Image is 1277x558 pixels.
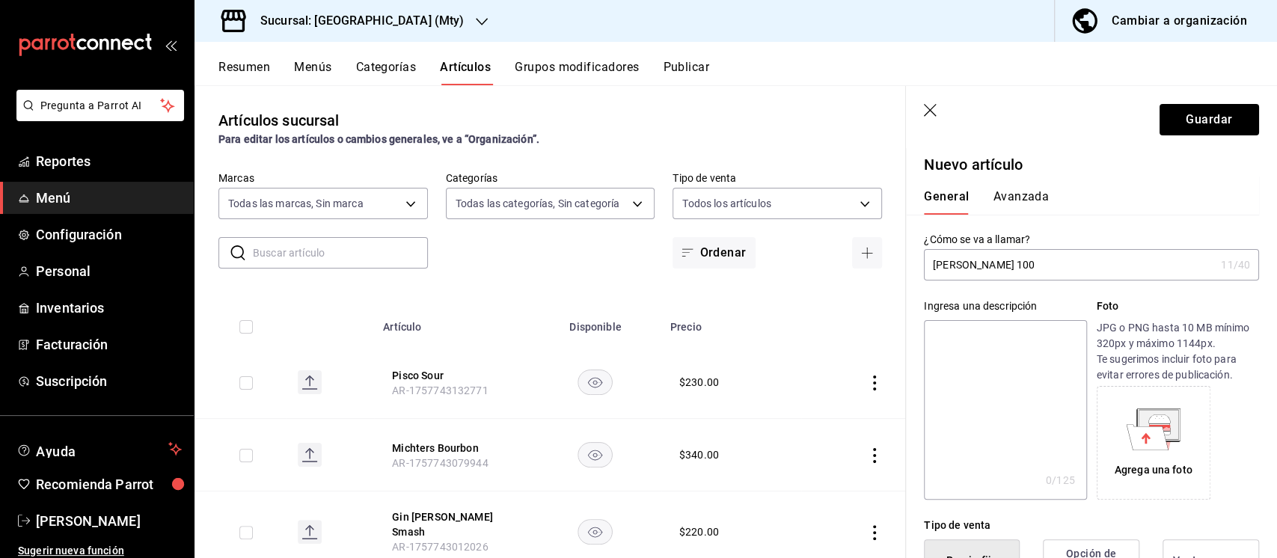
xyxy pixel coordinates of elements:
[679,524,719,539] div: $ 220.00
[1160,104,1259,135] button: Guardar
[374,298,530,346] th: Artículo
[993,189,1049,215] button: Avanzada
[1097,320,1259,383] p: JPG o PNG hasta 10 MB mínimo 320px y máximo 1144px. Te sugerimos incluir foto para evitar errores...
[578,519,613,545] button: availability-product
[578,442,613,467] button: availability-product
[228,196,364,211] span: Todas las marcas, Sin marca
[36,188,182,208] span: Menú
[36,261,182,281] span: Personal
[924,298,1086,314] div: Ingresa una descripción
[440,60,491,85] button: Artículos
[16,90,184,121] button: Pregunta a Parrot AI
[1115,462,1192,478] div: Agrega una foto
[36,440,162,458] span: Ayuda
[392,384,488,396] span: AR-1757743132771
[924,518,1259,533] div: Tipo de venta
[515,60,639,85] button: Grupos modificadores
[578,370,613,395] button: availability-product
[456,196,620,211] span: Todas las categorías, Sin categoría
[924,189,1241,215] div: navigation tabs
[165,39,177,51] button: open_drawer_menu
[10,108,184,124] a: Pregunta a Parrot AI
[679,375,719,390] div: $ 230.00
[218,133,539,145] strong: Para editar los artículos o cambios generales, ve a “Organización”.
[1112,10,1247,31] div: Cambiar a organización
[36,371,182,391] span: Suscripción
[679,447,719,462] div: $ 340.00
[1221,257,1250,272] div: 11 /40
[36,298,182,318] span: Inventarios
[218,109,339,132] div: Artículos sucursal
[682,196,771,211] span: Todos los artículos
[1046,473,1075,488] div: 0 /125
[36,224,182,245] span: Configuración
[40,98,161,114] span: Pregunta a Parrot AI
[218,60,270,85] button: Resumen
[36,334,182,355] span: Facturación
[867,448,882,463] button: actions
[673,237,755,269] button: Ordenar
[36,474,182,494] span: Recomienda Parrot
[1097,298,1259,314] p: Foto
[392,457,488,469] span: AR-1757743079944
[661,298,801,346] th: Precio
[924,189,969,215] button: General
[253,238,428,268] input: Buscar artículo
[867,375,882,390] button: actions
[1100,390,1207,496] div: Agrega una foto
[218,173,428,183] label: Marcas
[446,173,655,183] label: Categorías
[663,60,709,85] button: Publicar
[392,509,512,539] button: edit-product-location
[248,12,464,30] h3: Sucursal: [GEOGRAPHIC_DATA] (Mty)
[294,60,331,85] button: Menús
[218,60,1277,85] div: navigation tabs
[924,234,1259,245] label: ¿Cómo se va a llamar?
[392,541,488,553] span: AR-1757743012026
[36,151,182,171] span: Reportes
[392,368,512,383] button: edit-product-location
[356,60,417,85] button: Categorías
[867,525,882,540] button: actions
[392,441,512,456] button: edit-product-location
[36,511,182,531] span: [PERSON_NAME]
[673,173,882,183] label: Tipo de venta
[530,298,661,346] th: Disponible
[924,153,1259,176] p: Nuevo artículo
